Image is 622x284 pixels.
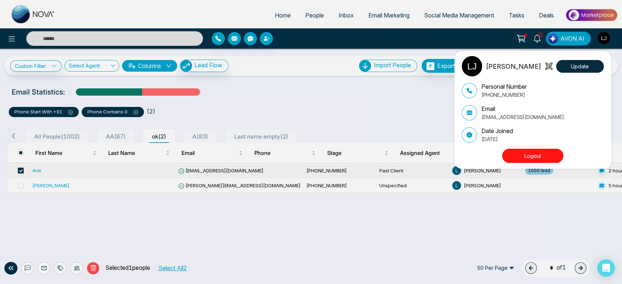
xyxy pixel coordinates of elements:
button: Logout [502,149,563,163]
p: [EMAIL_ADDRESS][DOMAIN_NAME] [481,113,564,121]
p: Email [481,104,564,113]
p: [DATE] [481,135,513,143]
p: [PERSON_NAME] [486,61,541,71]
p: Personal Number [481,82,527,91]
p: [PHONE_NUMBER] [481,91,527,99]
div: Open Intercom Messenger [597,259,615,277]
button: Update [556,60,604,73]
p: Date Joined [481,127,513,135]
